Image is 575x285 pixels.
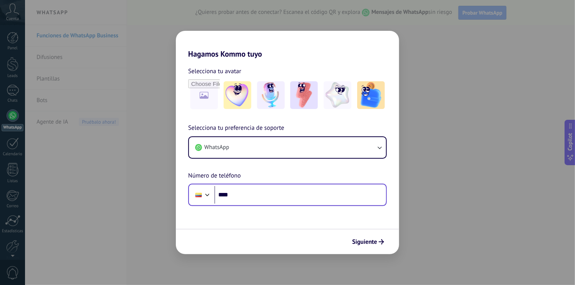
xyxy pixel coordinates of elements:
span: Número de teléfono [188,171,241,181]
img: -4.jpeg [324,81,351,109]
span: Siguiente [352,239,377,245]
span: Selecciona tu avatar [188,66,241,76]
span: WhatsApp [204,144,229,151]
img: -5.jpeg [357,81,385,109]
button: WhatsApp [189,137,386,158]
img: -2.jpeg [257,81,285,109]
span: Selecciona tu preferencia de soporte [188,123,284,133]
img: -3.jpeg [290,81,318,109]
div: Ecuador: + 593 [191,187,206,203]
button: Siguiente [349,235,388,248]
h2: Hagamos Kommo tuyo [176,31,399,59]
img: -1.jpeg [224,81,251,109]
